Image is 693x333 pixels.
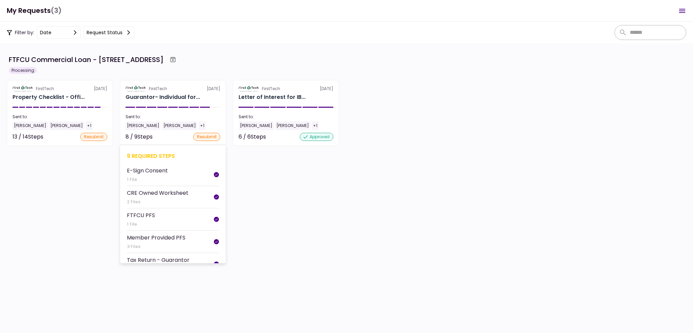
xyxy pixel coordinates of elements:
div: 8 / 9 Steps [126,133,153,141]
div: 13 / 14 Steps [13,133,43,141]
button: Request status [84,26,134,39]
div: FirstTech [262,86,280,92]
div: FirstTech [36,86,54,92]
div: +1 [86,121,93,130]
img: Partner logo [126,86,146,92]
div: E-Sign Consent [127,166,168,175]
div: Property Checklist - Office Retail for IBNI Investments, LLC 16 Uvalde Road [13,93,85,101]
div: [PERSON_NAME] [13,121,48,130]
div: [DATE] [13,86,107,92]
div: Letter of Interest for IBNI Investments, LLC 6 Uvalde Road Houston TX [239,93,306,101]
div: 1 File [127,176,168,183]
div: +1 [199,121,206,130]
div: [PERSON_NAME] [126,121,161,130]
div: 3 Files [127,243,185,250]
div: [PERSON_NAME] [239,121,274,130]
div: 6 / 6 Steps [239,133,266,141]
div: Sent to: [239,114,333,120]
div: Processing [9,67,37,74]
div: [PERSON_NAME] [162,121,197,130]
button: Open menu [674,3,690,19]
div: [PERSON_NAME] [49,121,84,130]
div: FTFCU Commercial Loan - [STREET_ADDRESS] [9,55,163,65]
div: Guarantor- Individual for IBNI Investments, LLC Johnny Ganim [126,93,200,101]
div: Filter by: [7,26,134,39]
div: Member Provided PFS [127,233,185,242]
div: date [40,29,51,36]
div: Sent to: [13,114,107,120]
div: [DATE] [126,86,220,92]
div: 9 required steps [127,152,219,160]
div: Tax Return - Guarantor [127,256,189,264]
div: FirstTech [149,86,167,92]
img: Partner logo [239,86,259,92]
div: resubmit [193,133,220,141]
span: (3) [51,4,62,18]
div: 2 Files [127,199,188,205]
div: FTFCU PFS [127,211,155,220]
div: resubmit [80,133,107,141]
div: +1 [312,121,319,130]
button: Archive workflow [167,54,179,66]
div: [DATE] [239,86,333,92]
button: date [37,26,81,39]
img: Partner logo [13,86,33,92]
div: 1 File [127,221,155,228]
div: [PERSON_NAME] [275,121,310,130]
h1: My Requests [7,4,62,18]
div: approved [300,133,333,141]
div: Sent to: [126,114,220,120]
div: CRE Owned Worksheet [127,189,188,197]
